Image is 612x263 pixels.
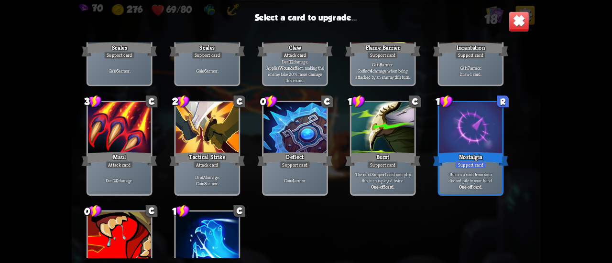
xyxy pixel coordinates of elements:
[368,161,398,168] div: Support card
[321,95,333,107] div: C
[172,95,190,108] div: 2
[84,204,102,218] div: 0
[177,68,237,74] p: Gain armor.
[255,13,358,22] h3: Select a card to upgrade...
[146,95,157,107] div: C
[279,64,293,71] b: Wound
[194,161,221,168] div: Attack card
[265,58,325,83] p: Deal damage. Applies effect, making the enemy take 20% more damage this round.
[436,95,453,108] div: 1
[177,174,237,187] p: Deal damage. Gain armor.
[89,68,149,74] p: Gain armor.
[353,171,413,183] p: The next Support card you play this turn is played twice.
[113,177,119,183] b: 20
[169,150,245,167] div: Tactical Strike
[203,174,205,180] b: 7
[509,11,529,32] img: Close_Button.png
[292,177,295,183] b: 4
[281,51,308,59] div: Attack card
[257,41,333,58] div: Claw
[280,161,310,168] div: Support card
[345,150,421,167] div: Burst
[441,64,501,77] p: Gain armor. Draw 1 card.
[257,150,333,167] div: Deflect
[146,205,157,216] div: C
[497,95,508,107] div: R
[368,51,398,59] div: Support card
[116,68,119,74] b: 6
[468,64,470,71] b: 7
[455,161,486,168] div: Support card
[433,150,508,167] div: Nostalgia
[204,68,207,74] b: 6
[348,95,365,108] div: 1
[192,51,222,59] div: Support card
[433,41,508,58] div: Incantation
[104,51,135,59] div: Support card
[82,41,157,58] div: Scales
[289,58,293,64] b: 12
[371,183,394,189] b: One-off card.
[82,150,157,167] div: Maul
[260,95,278,108] div: 0
[370,68,372,74] b: 4
[169,41,245,58] div: Scales
[380,62,382,68] b: 8
[265,177,325,183] p: Gain armor.
[353,62,413,80] p: Gain armor. Reflect damage when being attacked by an enemy this turn.
[106,161,133,168] div: Attack card
[409,95,421,107] div: C
[459,183,482,189] b: One-off card.
[84,95,102,108] div: 3
[233,205,245,216] div: C
[455,51,486,59] div: Support card
[441,171,501,183] p: Return a card from your discard pile to your hand.
[172,204,190,218] div: 1
[89,177,149,183] p: Deal damage.
[233,95,245,107] div: C
[345,41,421,58] div: Flame Barrier
[204,180,207,187] b: 8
